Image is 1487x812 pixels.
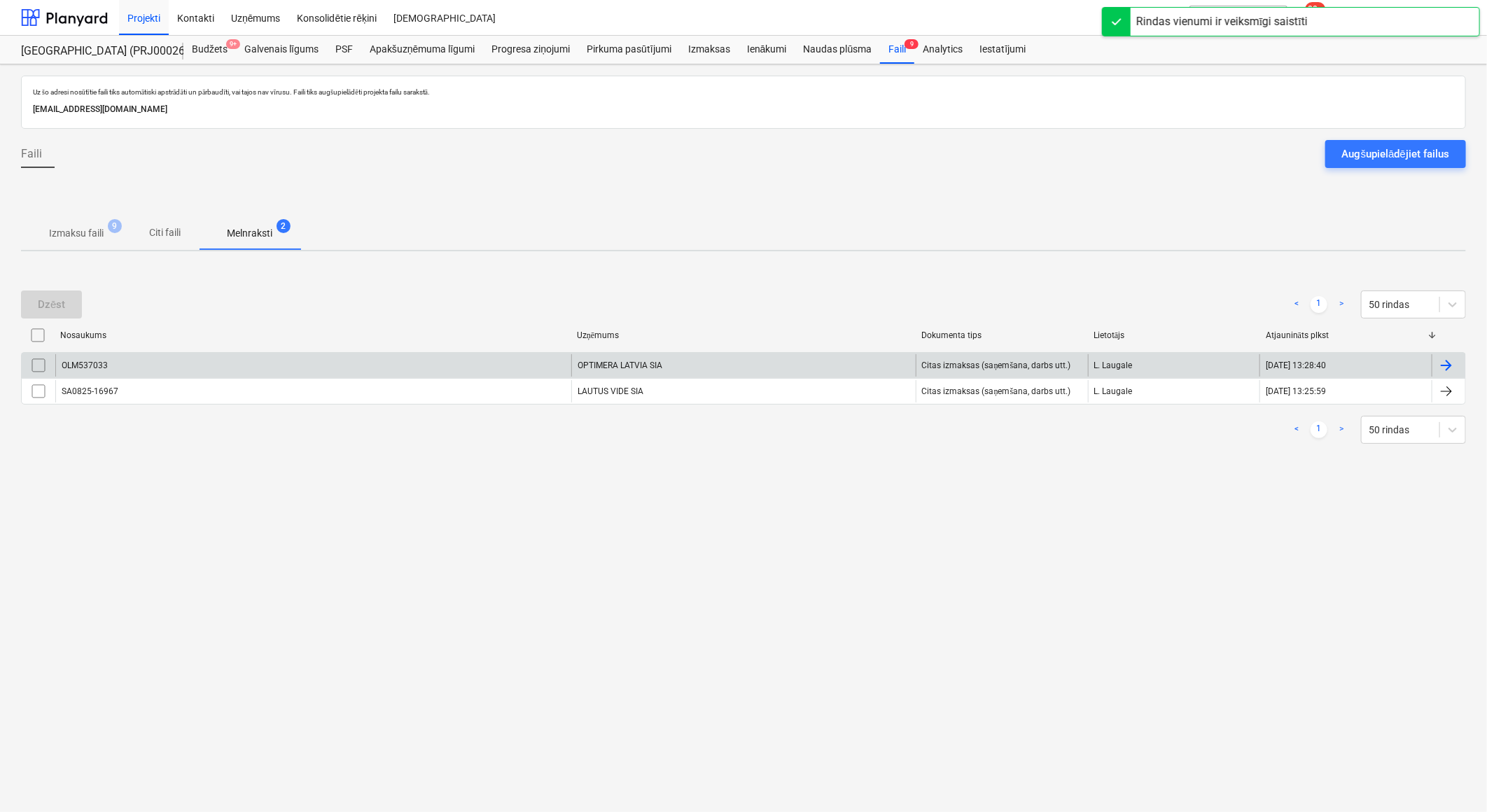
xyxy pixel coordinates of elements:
[1266,330,1427,341] div: Atjaunināts plkst
[1311,421,1327,438] a: Page 1 is your current page
[739,36,795,64] a: Ienākumi
[236,36,327,64] a: Galvenais līgums
[21,44,167,59] div: [GEOGRAPHIC_DATA] (PRJ0002627, K-1 un K-2(2.kārta) 2601960
[277,219,291,233] span: 2
[183,36,236,64] a: Budžets9+
[1325,140,1466,168] button: Augšupielādējiet failus
[680,36,739,64] a: Izmaksas
[226,39,240,49] span: 9+
[1342,145,1449,163] div: Augšupielādējiet failus
[227,226,272,241] p: Melnraksti
[1088,354,1260,377] div: L. Laugale
[183,36,236,64] div: Budžets
[62,386,118,396] div: SA0825-16967
[33,102,1454,117] p: [EMAIL_ADDRESS][DOMAIN_NAME]
[880,36,914,64] a: Faili9
[1417,745,1487,812] iframe: Chat Widget
[1266,386,1326,396] div: [DATE] 13:25:59
[361,36,483,64] a: Apakšuzņēmuma līgumi
[62,360,108,370] div: OLM537033
[578,36,680,64] a: Pirkuma pasūtījumi
[971,36,1034,64] a: Iestatījumi
[1266,360,1326,370] div: [DATE] 13:28:40
[1333,296,1350,313] a: Next page
[922,360,1071,371] div: Citas izmaksas (saņemšana, darbs utt.)
[1288,296,1305,313] a: Previous page
[1136,13,1308,30] div: Rindas vienumi ir veiksmīgi saistīti
[148,225,182,240] p: Citi faili
[1094,330,1255,341] div: Lietotājs
[49,226,104,241] p: Izmaksu faili
[880,36,914,64] div: Faili
[327,36,361,64] a: PSF
[905,39,919,49] span: 9
[1288,421,1305,438] a: Previous page
[571,354,916,377] div: OPTIMERA LATVIA SIA
[60,330,566,340] div: Nosaukums
[921,330,1082,340] div: Dokumenta tips
[21,146,42,162] span: Faili
[795,36,881,64] a: Naudas plūsma
[577,330,910,341] div: Uzņēmums
[922,386,1071,397] div: Citas izmaksas (saņemšana, darbs utt.)
[108,219,122,233] span: 9
[1311,296,1327,313] a: Page 1 is your current page
[33,87,1454,97] p: Uz šo adresi nosūtītie faili tiks automātiski apstrādāti un pārbaudīti, vai tajos nav vīrusu. Fai...
[914,36,971,64] a: Analytics
[1088,380,1260,402] div: L. Laugale
[483,36,578,64] a: Progresa ziņojumi
[1333,421,1350,438] a: Next page
[571,380,916,402] div: LAUTUS VIDE SIA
